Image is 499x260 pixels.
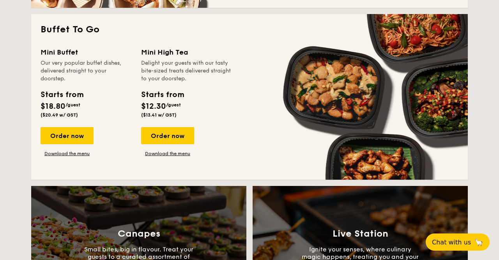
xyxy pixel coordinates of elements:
div: Our very popular buffet dishes, delivered straight to your doorstep. [41,59,132,83]
div: Delight your guests with our tasty bite-sized treats delivered straight to your doorstep. [141,59,232,83]
span: ($13.41 w/ GST) [141,112,177,118]
a: Download the menu [41,150,94,157]
span: Chat with us [432,239,471,246]
div: Starts from [141,89,184,101]
span: /guest [166,102,181,108]
div: Mini High Tea [141,47,232,58]
span: 🦙 [474,238,483,247]
div: Mini Buffet [41,47,132,58]
h2: Buffet To Go [41,23,458,36]
h3: Live Station [333,228,388,239]
div: Order now [41,127,94,144]
h3: Canapes [118,228,160,239]
span: $12.30 [141,102,166,111]
a: Download the menu [141,150,194,157]
span: $18.80 [41,102,65,111]
button: Chat with us🦙 [426,233,490,251]
div: Order now [141,127,194,144]
div: Starts from [41,89,83,101]
span: /guest [65,102,80,108]
span: ($20.49 w/ GST) [41,112,78,118]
